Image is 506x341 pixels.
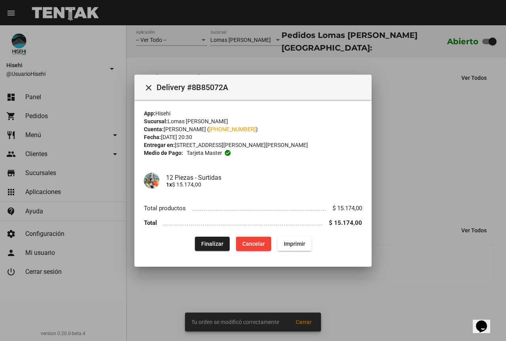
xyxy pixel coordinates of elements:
[144,216,362,230] li: Total $ 15.174,00
[144,149,183,157] strong: Medio de Pago:
[144,83,153,92] mat-icon: Cerrar
[166,181,172,187] b: 1x
[144,142,175,148] strong: Entregar en:
[144,118,168,124] strong: Sucursal:
[473,309,498,333] iframe: chat widget
[195,236,230,251] button: Finalizar
[144,173,160,188] img: 1777f99c-3d9f-4b62-bc22-a6f4a5fd08f8.jpg
[144,134,161,140] strong: Fecha:
[144,133,362,141] div: [DATE] 20:30
[144,109,362,117] div: Hisehi
[144,117,362,125] div: Lomas [PERSON_NAME]
[236,236,271,251] button: Cancelar
[166,181,362,187] p: $ 15.174,00
[144,110,155,117] strong: App:
[144,201,362,216] li: Total productos $ 15.174,00
[187,149,222,157] span: Tarjeta master
[242,240,265,247] span: Cancelar
[278,236,312,251] button: Imprimir
[157,81,365,94] span: Delivery #8B85072A
[201,240,223,247] span: Finalizar
[166,173,362,181] h4: 12 Piezas - Surtidas
[144,141,362,149] div: [STREET_ADDRESS][PERSON_NAME][PERSON_NAME]
[209,126,256,132] a: [PHONE_NUMBER]
[144,126,164,132] strong: Cuenta:
[141,79,157,95] button: Cerrar
[284,240,305,247] span: Imprimir
[224,149,231,156] mat-icon: check_circle
[144,125,362,133] div: [PERSON_NAME] ( )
